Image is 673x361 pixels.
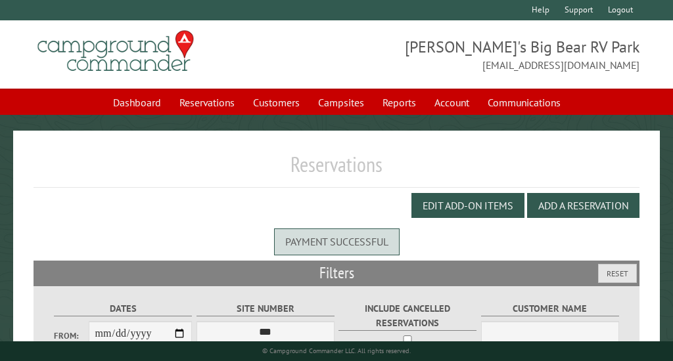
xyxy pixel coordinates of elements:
[197,301,335,316] label: Site Number
[274,228,400,255] div: Payment successful
[245,90,308,115] a: Customers
[338,301,476,330] label: Include Cancelled Reservations
[336,36,639,73] span: [PERSON_NAME]'s Big Bear RV Park [EMAIL_ADDRESS][DOMAIN_NAME]
[262,347,411,355] small: © Campground Commander LLC. All rights reserved.
[310,90,372,115] a: Campsites
[598,264,637,283] button: Reset
[527,193,639,218] button: Add a Reservation
[481,301,619,316] label: Customer Name
[480,90,569,115] a: Communications
[172,90,243,115] a: Reservations
[34,152,639,188] h1: Reservations
[375,90,424,115] a: Reports
[34,26,198,77] img: Campground Commander
[411,193,524,218] button: Edit Add-on Items
[105,90,169,115] a: Dashboard
[34,261,639,286] h2: Filters
[54,301,192,316] label: Dates
[427,90,477,115] a: Account
[54,329,89,342] label: From:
